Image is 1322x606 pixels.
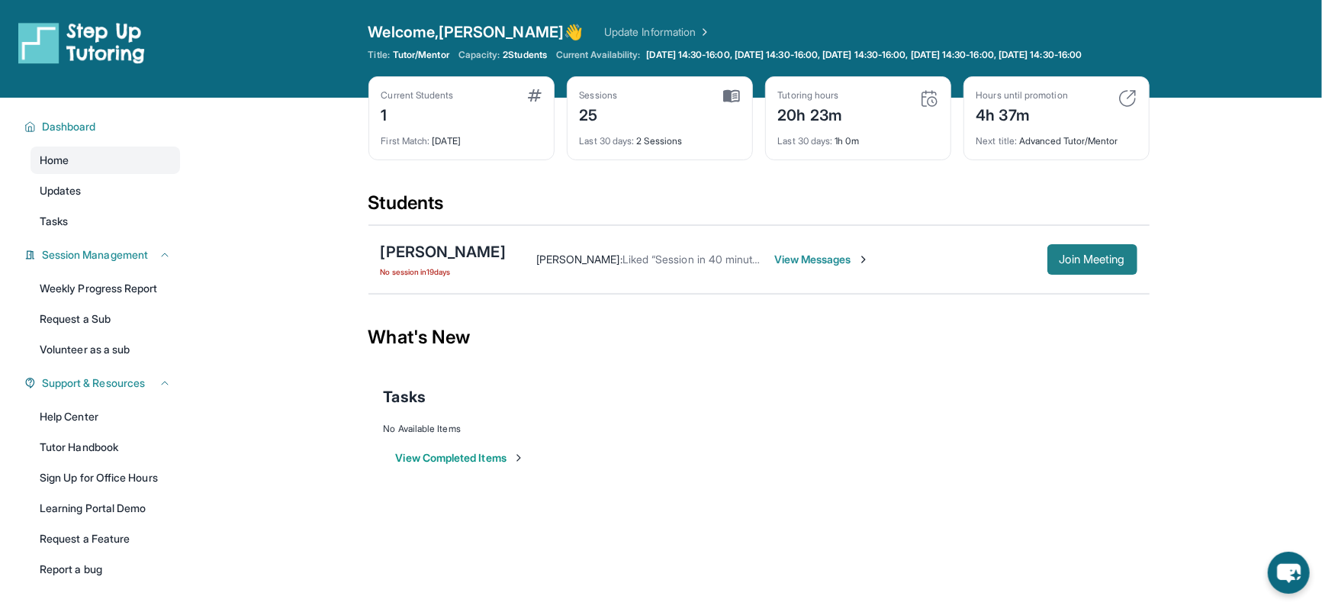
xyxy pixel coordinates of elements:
span: Next title : [976,135,1018,147]
div: Tutoring hours [778,89,843,102]
div: 4h 37m [976,102,1068,126]
span: Tutor/Mentor [393,49,449,61]
a: Report a bug [31,556,180,583]
span: View Messages [774,252,870,267]
span: Tasks [384,386,426,408]
div: [DATE] [381,126,542,147]
span: 2 Students [503,49,547,61]
span: Home [40,153,69,168]
a: Home [31,147,180,174]
span: Title: [368,49,390,61]
a: Volunteer as a sub [31,336,180,363]
span: First Match : [381,135,430,147]
div: Hours until promotion [976,89,1068,102]
button: Session Management [36,247,171,263]
button: chat-button [1268,552,1310,594]
div: Advanced Tutor/Mentor [976,126,1137,147]
img: Chevron Right [696,24,711,40]
span: Current Availability: [556,49,640,61]
span: Support & Resources [42,376,145,391]
div: 1 [381,102,454,126]
img: Chevron-Right [857,253,870,266]
a: Sign Up for Office Hours [31,464,180,492]
span: Welcome, [PERSON_NAME] 👋 [368,21,584,43]
button: Join Meeting [1047,244,1137,275]
span: [DATE] 14:30-16:00, [DATE] 14:30-16:00, [DATE] 14:30-16:00, [DATE] 14:30-16:00, [DATE] 14:30-16:00 [647,49,1082,61]
img: card [723,89,740,103]
div: 25 [580,102,618,126]
div: [PERSON_NAME] [381,241,506,263]
div: Students [368,191,1150,224]
img: card [528,89,542,102]
div: Current Students [381,89,454,102]
a: Request a Feature [31,525,180,553]
span: No session in 19 days [381,266,506,278]
div: 20h 23m [778,102,843,126]
span: Join Meeting [1060,255,1125,264]
button: View Completed Items [396,450,525,466]
a: Update Information [604,24,711,40]
a: Tasks [31,208,180,235]
img: card [1118,89,1137,108]
a: Help Center [31,403,180,430]
span: Last 30 days : [580,135,635,147]
div: What's New [368,304,1150,371]
div: Sessions [580,89,618,102]
span: [PERSON_NAME] : [536,253,622,266]
a: Learning Portal Demo [31,495,180,522]
button: Dashboard [36,119,171,134]
span: Capacity: [458,49,500,61]
span: Last 30 days : [778,135,833,147]
a: [DATE] 14:30-16:00, [DATE] 14:30-16:00, [DATE] 14:30-16:00, [DATE] 14:30-16:00, [DATE] 14:30-16:00 [644,49,1086,61]
span: Tasks [40,214,68,229]
img: logo [18,21,145,64]
img: card [920,89,938,108]
a: Request a Sub [31,305,180,333]
span: Session Management [42,247,148,263]
a: Updates [31,177,180,205]
div: No Available Items [384,423,1134,435]
span: Liked “Session in 40 minutes! 😀” [622,253,786,266]
span: Updates [40,183,82,198]
a: Tutor Handbook [31,434,180,461]
button: Support & Resources [36,376,171,391]
span: Dashboard [42,119,96,134]
div: 1h 0m [778,126,938,147]
a: Weekly Progress Report [31,275,180,302]
div: 2 Sessions [580,126,740,147]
